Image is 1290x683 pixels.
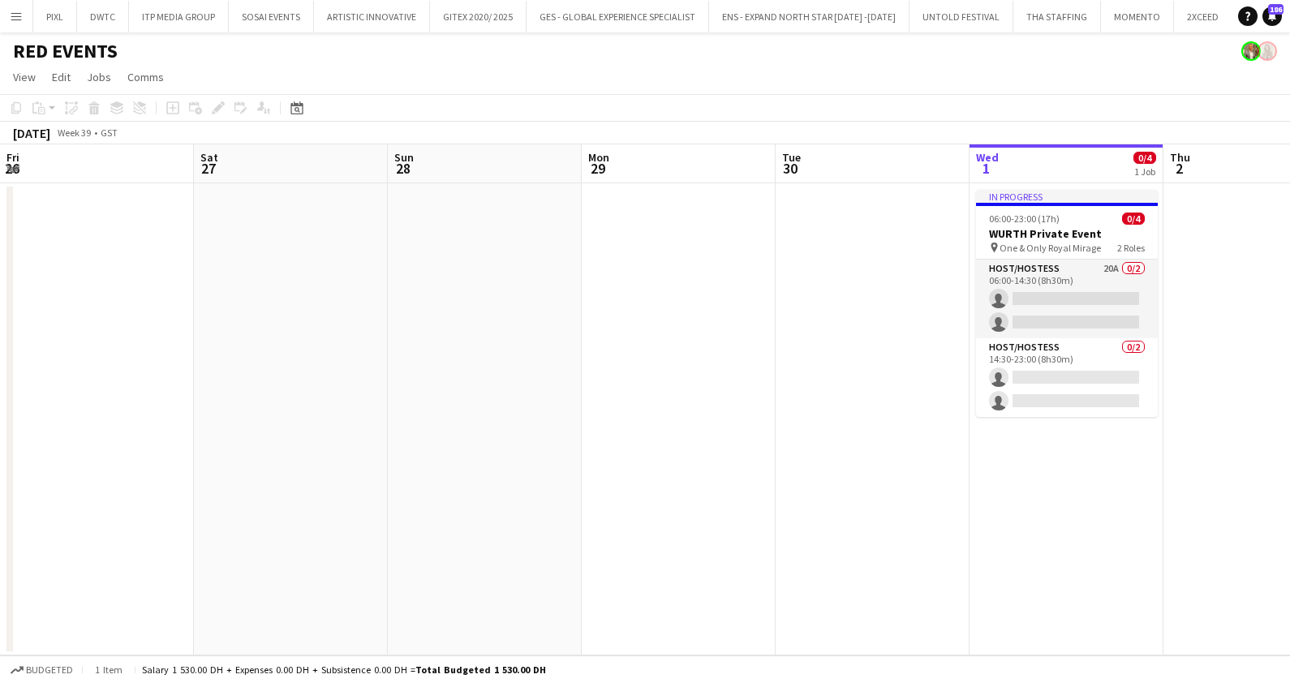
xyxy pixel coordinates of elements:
[89,664,128,676] span: 1 item
[200,150,218,165] span: Sat
[13,39,118,63] h1: RED EVENTS
[1258,41,1277,61] app-user-avatar: Viviane Melatti
[80,67,118,88] a: Jobs
[13,70,36,84] span: View
[586,159,609,178] span: 29
[527,1,709,32] button: GES - GLOBAL EXPERIENCE SPECIALIST
[4,159,19,178] span: 26
[45,67,77,88] a: Edit
[314,1,430,32] button: ARTISTIC INNOVATIVE
[1268,4,1284,15] span: 186
[1262,6,1282,26] a: 186
[976,226,1158,241] h3: WURTH Private Event
[1117,242,1145,254] span: 2 Roles
[1122,213,1145,225] span: 0/4
[121,67,170,88] a: Comms
[1134,165,1155,178] div: 1 Job
[52,70,71,84] span: Edit
[77,1,129,32] button: DWTC
[101,127,118,139] div: GST
[1133,152,1156,164] span: 0/4
[54,127,94,139] span: Week 39
[989,213,1060,225] span: 06:00-23:00 (17h)
[1167,159,1190,178] span: 2
[229,1,314,32] button: SOSAI EVENTS
[394,150,414,165] span: Sun
[430,1,527,32] button: GITEX 2020/ 2025
[127,70,164,84] span: Comms
[1000,242,1101,254] span: One & Only Royal Mirage
[198,159,218,178] span: 27
[782,150,801,165] span: Tue
[33,1,77,32] button: PIXL
[780,159,801,178] span: 30
[6,67,42,88] a: View
[909,1,1013,32] button: UNTOLD FESTIVAL
[976,190,1158,203] div: In progress
[13,125,50,141] div: [DATE]
[588,150,609,165] span: Mon
[974,159,999,178] span: 1
[1241,41,1261,61] app-user-avatar: Clinton Appel
[415,664,546,676] span: Total Budgeted 1 530.00 DH
[1170,150,1190,165] span: Thu
[1101,1,1174,32] button: MOMENTO
[709,1,909,32] button: ENS - EXPAND NORTH STAR [DATE] -[DATE]
[129,1,229,32] button: ITP MEDIA GROUP
[392,159,414,178] span: 28
[1013,1,1101,32] button: THA STAFFING
[1174,1,1232,32] button: 2XCEED
[976,190,1158,417] app-job-card: In progress06:00-23:00 (17h)0/4WURTH Private Event One & Only Royal Mirage2 RolesHost/Hostess20A0...
[6,150,19,165] span: Fri
[976,150,999,165] span: Wed
[142,664,546,676] div: Salary 1 530.00 DH + Expenses 0.00 DH + Subsistence 0.00 DH =
[976,338,1158,417] app-card-role: Host/Hostess0/214:30-23:00 (8h30m)
[976,260,1158,338] app-card-role: Host/Hostess20A0/206:00-14:30 (8h30m)
[87,70,111,84] span: Jobs
[8,661,75,679] button: Budgeted
[26,664,73,676] span: Budgeted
